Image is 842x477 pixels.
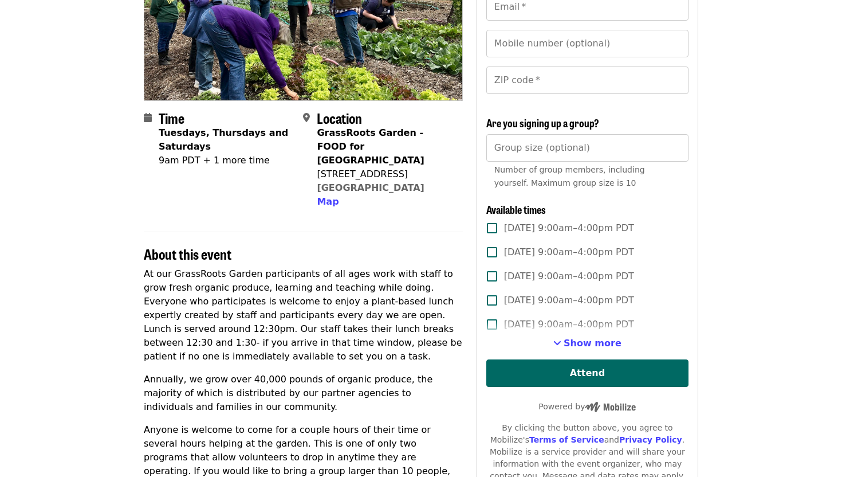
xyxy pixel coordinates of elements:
[159,127,288,152] strong: Tuesdays, Thursdays and Saturdays
[529,435,604,444] a: Terms of Service
[504,294,634,307] span: [DATE] 9:00am–4:00pm PDT
[564,338,621,349] span: Show more
[303,112,310,123] i: map-marker-alt icon
[317,196,339,207] span: Map
[144,267,463,363] p: At our GrassRoots Garden participants of all ages work with staff to grow fresh organic produce, ...
[486,30,688,57] input: Mobile number (optional)
[317,108,362,128] span: Location
[504,245,634,259] span: [DATE] 9:00am–4:00pm PDT
[504,269,634,283] span: [DATE] 9:00am–4:00pm PDT
[504,318,634,331] span: [DATE] 9:00am–4:00pm PDT
[486,202,546,217] span: Available times
[504,221,634,235] span: [DATE] 9:00am–4:00pm PDT
[486,115,599,130] span: Are you signing up a group?
[159,108,184,128] span: Time
[144,112,152,123] i: calendar icon
[486,134,688,162] input: [object Object]
[159,154,294,167] div: 9am PDT + 1 more time
[486,67,688,94] input: ZIP code
[619,435,682,444] a: Privacy Policy
[585,402,636,412] img: Powered by Mobilize
[317,195,339,209] button: Map
[317,127,424,166] strong: GrassRoots Garden - FOOD for [GEOGRAPHIC_DATA]
[317,167,453,181] div: [STREET_ADDRESS]
[494,165,645,187] span: Number of group members, including yourself. Maximum group size is 10
[486,359,688,387] button: Attend
[317,182,424,193] a: [GEOGRAPHIC_DATA]
[144,373,463,414] p: Annually, we grow over 40,000 pounds of organic produce, the majority of which is distributed by ...
[144,244,231,264] span: About this event
[553,337,621,350] button: See more timeslots
[538,402,636,411] span: Powered by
